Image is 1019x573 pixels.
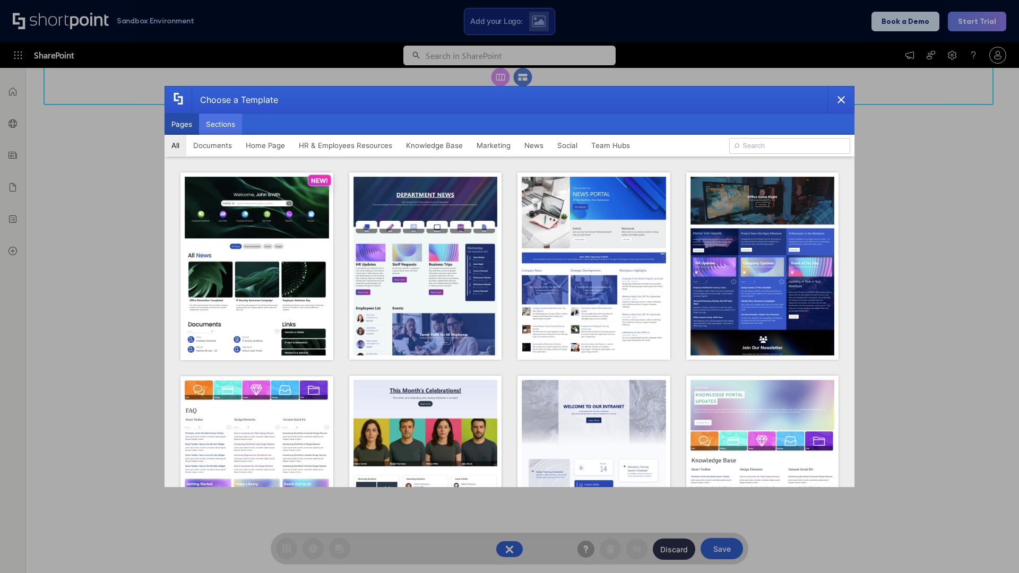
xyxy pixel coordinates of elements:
[165,86,854,487] div: template selector
[550,135,584,156] button: Social
[311,177,328,185] p: NEW!
[470,135,517,156] button: Marketing
[192,86,278,113] div: Choose a Template
[584,135,637,156] button: Team Hubs
[186,135,239,156] button: Documents
[292,135,399,156] button: HR & Employees Resources
[199,114,242,135] button: Sections
[729,138,850,154] input: Search
[966,522,1019,573] iframe: Chat Widget
[517,135,550,156] button: News
[165,135,186,156] button: All
[165,114,199,135] button: Pages
[239,135,292,156] button: Home Page
[399,135,470,156] button: Knowledge Base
